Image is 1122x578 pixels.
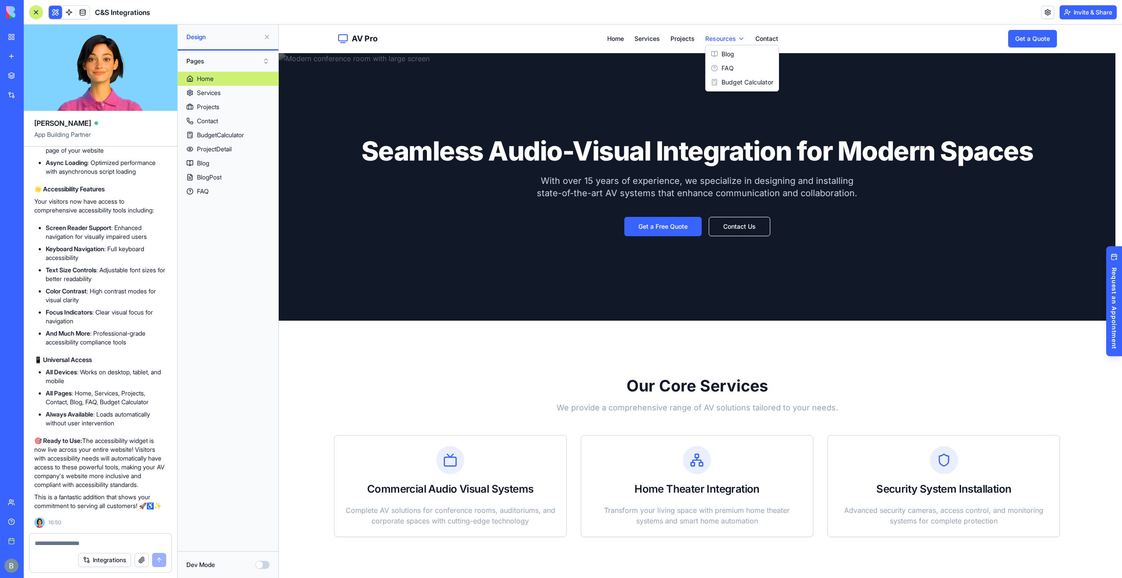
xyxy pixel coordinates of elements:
div: ProjectDetail [197,145,232,154]
img: ACg8ocIug40qN1SCXJiinWdltW7QsPxROn8ZAVDlgOtPD8eQfXIZmw=s96-c [4,559,18,573]
strong: 🌟 Accessibility Features [34,185,105,193]
li: : Optimized performance with asynchronous script loading [46,158,167,176]
strong: Color Contrast [46,287,87,295]
a: ProjectDetail [178,142,278,156]
div: BlogPost [197,173,222,182]
li: : Full keyboard accessibility [46,245,167,262]
strong: 🎯 Ready to Use: [34,437,82,444]
strong: All Devices [46,368,77,376]
a: FAQ [429,37,498,51]
strong: Async Loading [46,159,87,166]
span: Design [186,33,260,41]
strong: Text Size Controls [46,266,96,274]
li: : High contrast modes for visual clarity [46,287,167,304]
strong: Focus Indicators [46,308,92,316]
a: BudgetCalculator [178,128,278,142]
span: App Building Partner [34,130,167,146]
div: Home [197,74,214,83]
a: Blog [178,156,278,170]
p: Your visitors now have access to comprehensive accessibility tools including: [34,197,167,215]
div: FAQ [197,187,209,196]
li: : Professional-grade accessibility compliance tools [46,329,167,347]
li: : Enhanced navigation for visually impaired users [46,223,167,241]
span: [PERSON_NAME] [34,118,91,128]
label: Dev Mode [186,560,215,569]
strong: 📱 Universal Access [34,356,92,363]
li: : Works on desktop, tablet, and mobile [46,368,167,385]
strong: All Pages [46,389,72,397]
strong: Screen Reader Support [46,224,111,231]
a: Home [178,72,278,86]
a: Budget Calculator [429,51,498,65]
a: Services [178,86,278,100]
span: 16:50 [48,519,62,526]
div: Contact [197,117,218,125]
strong: And Much More [46,329,90,337]
strong: Keyboard Navigation [46,245,104,252]
a: Contact [178,114,278,128]
li: : Clear visual focus for navigation [46,308,167,326]
a: Blog [429,22,498,37]
strong: Always Available [46,410,93,418]
img: Ella_00000_wcx2te.png [34,517,45,528]
div: Services [197,88,221,97]
h1: C&S Integrations [95,7,150,18]
div: BudgetCalculator [197,131,244,139]
a: BlogPost [178,170,278,184]
li: : Loads automatically without user intervention [46,410,167,428]
div: Blog [197,159,209,168]
button: Integrations [78,553,131,567]
img: logo [6,6,61,18]
p: The accessibility widget is now live across your entire website! Visitors with accessibility need... [34,436,167,489]
a: Projects [178,100,278,114]
a: FAQ [178,184,278,198]
p: This is a fantastic addition that shows your commitment to serving all customers! 🚀♿✨ [34,493,167,510]
li: : Adjustable font sizes for better readability [46,266,167,283]
button: Pages [182,54,274,68]
button: Invite & Share [1060,5,1117,19]
li: : Home, Services, Projects, Contact, Blog, FAQ, Budget Calculator [46,389,167,406]
div: Projects [197,102,219,111]
div: Resources [426,20,500,67]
